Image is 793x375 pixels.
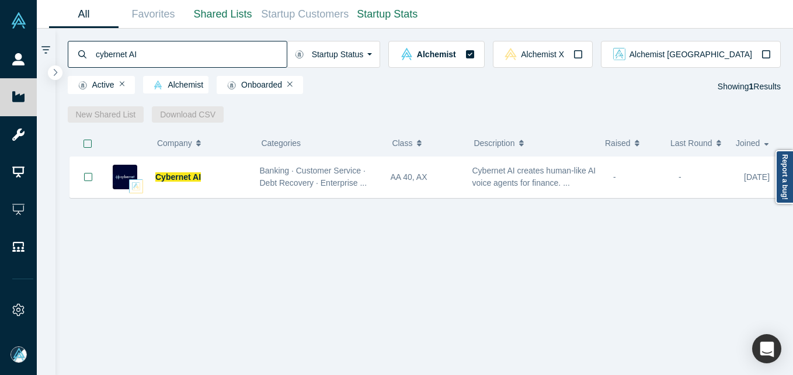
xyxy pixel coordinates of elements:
button: Company [157,131,243,155]
img: alchemist_aj Vault Logo [613,48,625,60]
button: Raised [605,131,658,155]
button: alchemist_aj Vault LogoAlchemist [GEOGRAPHIC_DATA] [601,41,781,68]
button: New Shared List [68,106,144,123]
span: Alchemist [GEOGRAPHIC_DATA] [629,50,752,58]
span: Banking · Customer Service · Debt Recovery · Enterprise ... [260,166,367,187]
img: Startup status [227,81,236,90]
span: Categories [261,138,301,148]
span: Active [73,81,114,90]
button: Remove Filter [287,80,293,88]
img: alchemist Vault Logo [154,81,162,89]
img: alchemist Vault Logo [401,48,413,60]
a: Favorites [119,1,188,28]
img: Alchemist Vault Logo [11,12,27,29]
span: Joined [736,131,760,155]
a: Report a bug! [775,150,793,204]
button: alchemistx Vault LogoAlchemist X [493,41,593,68]
button: Class [392,131,455,155]
img: Startup status [295,50,304,59]
button: Joined [736,131,773,155]
span: Alchemist X [521,50,564,58]
span: Cybernet AI creates human-like AI voice agents for finance. ... [472,166,596,187]
a: Startup Customers [258,1,353,28]
a: Shared Lists [188,1,258,28]
span: Showing Results [718,82,781,91]
a: All [49,1,119,28]
button: Description [474,131,593,155]
img: Startup status [78,81,87,90]
input: Search by company name, class, customer, one-liner or category [95,40,287,68]
strong: 1 [749,82,754,91]
span: Class [392,131,412,155]
span: Company [157,131,192,155]
img: Mia Scott's Account [11,346,27,363]
span: Description [474,131,514,155]
img: alchemistx, alchemist Vault Logo [132,182,140,190]
button: Startup Status [287,41,381,68]
div: AA 40, AX [391,157,460,197]
a: Cybernet AI [155,172,201,182]
span: Last Round [670,131,712,155]
span: Raised [605,131,631,155]
span: - [613,172,616,182]
img: Cybernet AI's Logo [113,165,137,189]
button: Last Round [670,131,724,155]
span: Alchemist [148,81,203,90]
span: Onboarded [222,81,282,90]
button: Remove Filter [120,80,125,88]
span: Alchemist [417,50,456,58]
a: Startup Stats [353,1,422,28]
button: Bookmark [70,157,106,197]
img: alchemistx Vault Logo [505,48,517,60]
button: alchemist Vault LogoAlchemist [388,41,484,68]
span: [DATE] [744,172,770,182]
button: Download CSV [152,106,224,123]
span: - [679,172,681,182]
